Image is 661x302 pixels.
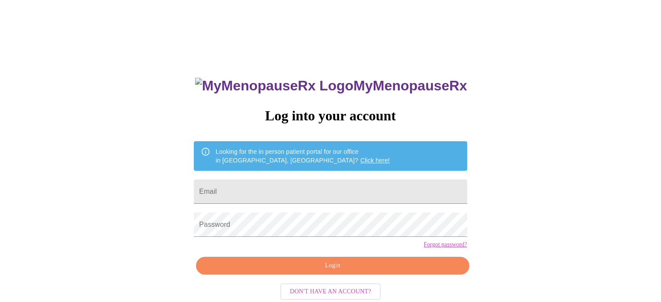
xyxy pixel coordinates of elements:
a: Don't have an account? [278,287,383,294]
a: Forgot password? [424,241,467,248]
h3: MyMenopauseRx [195,78,467,94]
span: Login [206,260,459,271]
h3: Log into your account [194,108,467,124]
a: Click here! [360,157,390,164]
button: Don't have an account? [280,283,381,300]
button: Login [196,257,469,275]
span: Don't have an account? [290,286,371,297]
img: MyMenopauseRx Logo [195,78,353,94]
div: Looking for the in person patient portal for our office in [GEOGRAPHIC_DATA], [GEOGRAPHIC_DATA]? [216,144,390,168]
